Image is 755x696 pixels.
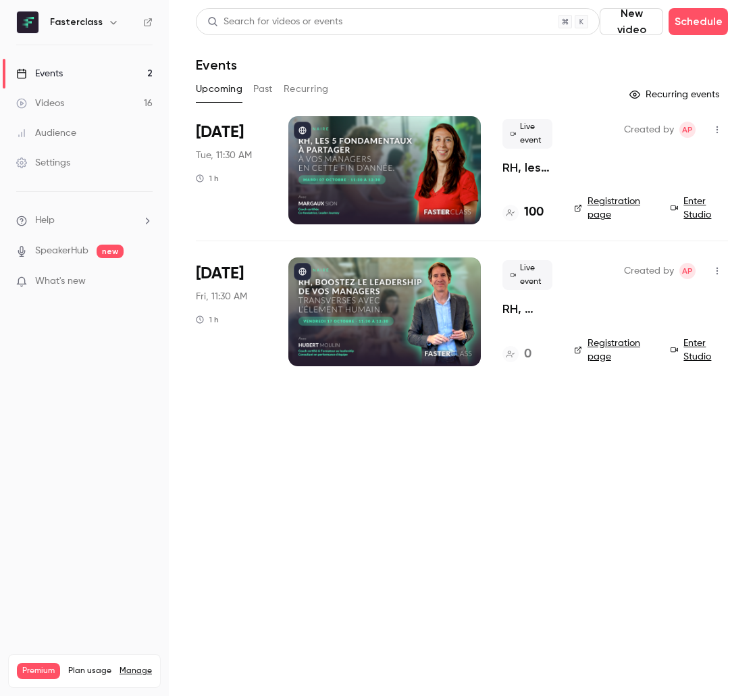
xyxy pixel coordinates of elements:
span: Amory Panné [679,263,696,279]
span: Help [35,214,55,228]
div: Search for videos or events [207,15,342,29]
span: AP [682,122,693,138]
h6: Fasterclass [50,16,103,29]
a: Registration page [574,195,654,222]
div: 1 h [196,314,219,325]
span: [DATE] [196,122,244,143]
img: Fasterclass [17,11,38,33]
button: New video [600,8,663,35]
div: Oct 17 Fri, 11:30 AM (Europe/Paris) [196,257,267,366]
a: Registration page [574,337,654,364]
span: new [97,245,124,258]
li: help-dropdown-opener [16,214,153,228]
div: Videos [16,97,64,110]
a: Enter Studio [671,337,728,364]
a: Enter Studio [671,195,728,222]
h4: 0 [524,345,531,364]
span: Created by [624,122,674,138]
div: Settings [16,156,70,170]
h1: Events [196,57,237,73]
span: Plan usage [68,666,111,676]
span: Live event [502,260,552,290]
div: Oct 7 Tue, 11:30 AM (Europe/Paris) [196,116,267,224]
a: RH, les 5 fondamentaux à partager à vos managers en cette fin d’année. [502,159,552,176]
span: Premium [17,663,60,679]
span: Fri, 11:30 AM [196,290,247,303]
button: Past [253,78,273,100]
a: SpeakerHub [35,244,88,258]
button: Recurring events [623,84,728,105]
a: Manage [120,666,152,676]
h4: 100 [524,203,544,222]
span: Tue, 11:30 AM [196,149,252,162]
div: Events [16,67,63,80]
button: Recurring [284,78,329,100]
span: Created by [624,263,674,279]
a: 100 [502,203,544,222]
span: What's new [35,274,86,289]
a: RH, boostez le leadership de vos managers transverses avec l’Élement Humain. [502,301,552,317]
span: Live event [502,119,552,149]
span: Amory Panné [679,122,696,138]
iframe: Noticeable Trigger [136,276,153,288]
button: Upcoming [196,78,242,100]
span: AP [682,263,693,279]
div: 1 h [196,173,219,184]
span: [DATE] [196,263,244,284]
button: Schedule [669,8,728,35]
a: 0 [502,345,531,364]
div: Audience [16,126,76,140]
